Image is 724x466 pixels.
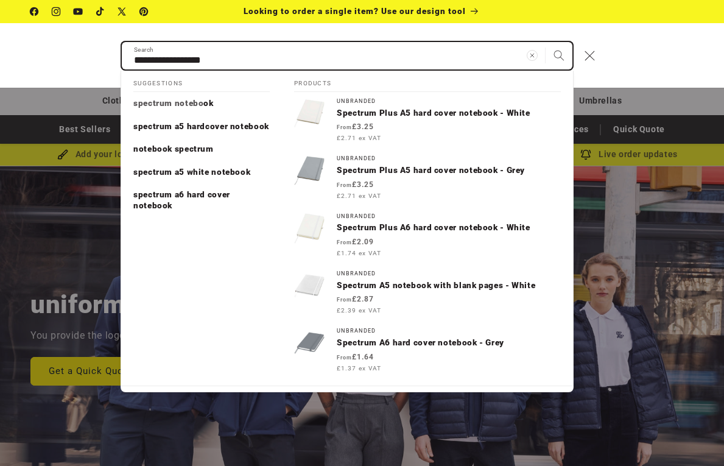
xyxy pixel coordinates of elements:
[546,42,572,69] button: Search
[337,297,352,303] span: From
[121,183,282,217] a: spectrum a6 hard cover notebook
[576,42,603,69] button: Close
[337,222,561,233] p: Spectrum Plus A6 hard cover notebook - White
[121,161,282,184] a: spectrum a5 white notebook
[294,213,325,244] img: Spectrum Plus A6 hard cover notebook
[515,334,724,466] iframe: Chat Widget
[133,167,250,177] span: spectrum a5 white notebook
[133,121,269,131] span: spectrum a5 hardcover notebook
[133,98,203,108] mark: spectrum notebo
[282,92,573,149] a: UnbrandedSpectrum Plus A5 hard cover notebook - White From£3.25 £2.71 ex VAT
[337,165,561,176] p: Spectrum Plus A5 hard cover notebook - Grey
[337,337,561,348] p: Spectrum A6 hard cover notebook - Grey
[337,155,561,162] div: Unbranded
[133,144,214,155] p: notebook spectrum
[337,108,561,119] p: Spectrum Plus A5 hard cover notebook - White
[294,155,325,186] img: Spectrum Plus A5 hard cover notebook
[133,71,270,93] h2: Suggestions
[337,306,381,315] span: £2.39 ex VAT
[133,144,214,154] span: notebook spectrum
[337,191,381,200] span: £2.71 ex VAT
[294,270,325,301] img: Spectrum A5 notebook with blank pages
[337,124,352,130] span: From
[337,355,352,361] span: From
[337,133,381,143] span: £2.71 ex VAT
[337,280,561,291] p: Spectrum A5 notebook with blank pages - White
[203,98,213,108] span: ok
[282,264,573,322] a: UnbrandedSpectrum A5 notebook with blank pages - White From£2.87 £2.39 ex VAT
[133,98,214,109] p: spectrum notebook
[133,121,269,132] p: spectrum a5 hardcover notebook
[282,149,573,207] a: UnbrandedSpectrum Plus A5 hard cover notebook - Grey From£3.25 £2.71 ex VAT
[294,98,325,129] img: Spectrum Plus A5 hard cover notebook
[337,239,352,245] span: From
[337,213,561,220] div: Unbranded
[337,295,374,303] strong: £2.87
[121,115,282,138] a: spectrum a5 hardcover notebook
[337,182,352,188] span: From
[337,98,561,105] div: Unbranded
[337,180,374,189] strong: £3.25
[337,122,374,131] strong: £3.25
[294,71,561,93] h2: Products
[337,238,374,246] strong: £2.09
[337,328,561,334] div: Unbranded
[282,322,573,379] a: UnbrandedSpectrum A6 hard cover notebook - Grey From£1.64 £1.37 ex VAT
[337,249,381,258] span: £1.74 ex VAT
[121,92,282,115] a: spectrum notebook
[133,167,250,178] p: spectrum a5 white notebook
[294,328,325,358] img: Spectrum A6 hard cover notebook
[133,189,270,211] p: spectrum a6 hard cover notebook
[337,353,374,361] strong: £1.64
[337,270,561,277] div: Unbranded
[337,364,381,373] span: £1.37 ex VAT
[121,138,282,161] a: notebook spectrum
[282,207,573,264] a: UnbrandedSpectrum Plus A6 hard cover notebook - White From£2.09 £1.74 ex VAT
[519,42,546,69] button: Clear search term
[244,6,466,16] span: Looking to order a single item? Use our design tool
[133,189,230,210] span: spectrum a6 hard cover notebook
